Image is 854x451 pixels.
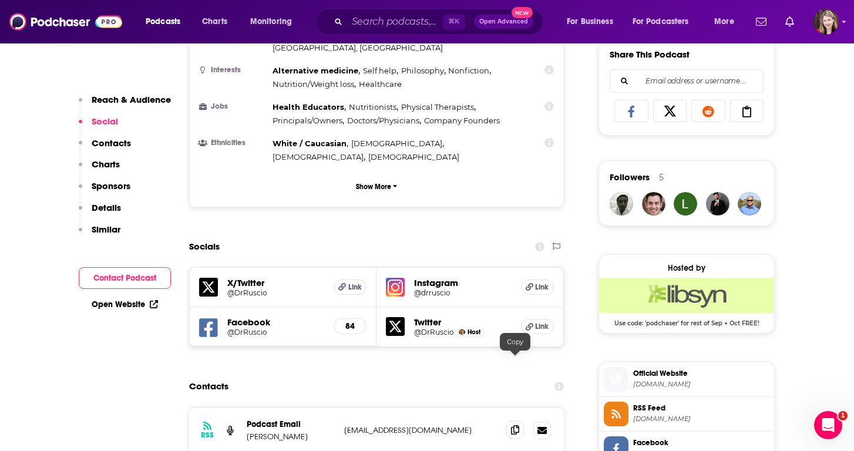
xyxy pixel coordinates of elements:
[347,114,421,127] span: ,
[368,152,459,161] span: [DEMOGRAPHIC_DATA]
[443,14,465,29] span: ⌘ K
[512,7,533,18] span: New
[730,100,764,122] a: Copy Link
[189,235,220,258] h2: Socials
[401,66,444,75] span: Philosophy
[535,322,549,331] span: Link
[814,411,842,439] iframe: Intercom live chat
[92,94,171,105] p: Reach & Audience
[194,12,234,31] a: Charts
[273,152,364,161] span: [DEMOGRAPHIC_DATA]
[79,159,120,180] button: Charts
[610,192,633,216] img: assuti_101
[614,100,648,122] a: Share on Facebook
[92,202,121,213] p: Details
[227,277,324,288] h5: X/Twitter
[79,267,171,289] button: Contact Podcast
[674,192,697,216] img: BMW335i
[500,333,530,351] div: Copy
[146,14,180,30] span: Podcasts
[610,171,650,183] span: Followers
[79,116,118,137] button: Social
[273,66,358,75] span: Alternative medicine
[201,430,214,440] h3: RSS
[351,137,444,150] span: ,
[356,183,391,191] p: Show More
[714,14,734,30] span: More
[273,78,356,91] span: ,
[414,328,454,336] a: @DrRuscio
[79,180,130,202] button: Sponsors
[199,66,268,74] h3: Interests
[414,277,512,288] h5: Instagram
[633,437,769,448] span: Facebook
[633,415,769,423] span: drruscio.libsyn.com
[92,137,131,149] p: Contacts
[751,12,771,32] a: Show notifications dropdown
[813,9,839,35] img: User Profile
[359,79,402,89] span: Healthcare
[401,64,446,78] span: ,
[738,192,761,216] img: Drpete
[642,192,665,216] img: taylor.30.1.93.william
[610,69,764,93] div: Search followers
[813,9,839,35] span: Logged in as galaxygirl
[250,14,292,30] span: Monitoring
[273,116,342,125] span: Principals/Owners
[386,278,405,297] img: iconImage
[189,375,228,398] h2: Contacts
[347,116,419,125] span: Doctors/Physicians
[137,12,196,31] button: open menu
[599,278,774,326] a: Libsyn Deal: Use code: 'podchaser' for rest of Sep + Oct FREE!
[242,12,307,31] button: open menu
[9,11,122,33] a: Podchaser - Follow, Share and Rate Podcasts
[474,15,533,29] button: Open AdvancedNew
[559,12,628,31] button: open menu
[535,282,549,292] span: Link
[620,70,754,92] input: Email address or username...
[401,102,474,112] span: Physical Therapists
[227,328,324,336] h5: @DrRuscio
[659,172,664,183] div: 5
[273,139,347,148] span: White / Caucasian
[349,102,396,112] span: Nutritionists
[247,432,335,442] p: [PERSON_NAME]
[199,139,268,147] h3: Ethnicities
[227,317,324,328] h5: Facebook
[521,280,554,295] a: Link
[610,49,690,60] h3: Share This Podcast
[334,280,367,295] a: Link
[79,202,121,224] button: Details
[273,100,346,114] span: ,
[202,14,227,30] span: Charts
[625,12,706,31] button: open menu
[706,192,729,216] img: JohirMia
[838,411,848,420] span: 1
[459,329,465,335] img: Dr. Michael Ruscio
[347,12,443,31] input: Search podcasts, credits, & more...
[344,425,497,435] p: [EMAIL_ADDRESS][DOMAIN_NAME]
[424,116,500,125] span: Company Founders
[273,79,354,89] span: Nutrition/Weight loss
[92,299,158,309] a: Open Website
[604,402,769,426] a: RSS Feed[DOMAIN_NAME]
[363,66,396,75] span: Self help
[92,116,118,127] p: Social
[414,317,512,328] h5: Twitter
[604,367,769,392] a: Official Website[DOMAIN_NAME]
[468,328,480,336] span: Host
[567,14,613,30] span: For Business
[199,176,554,197] button: Show More
[79,224,120,245] button: Similar
[706,12,749,31] button: open menu
[479,19,528,25] span: Open Advanced
[227,288,324,297] a: @DrRuscio
[633,403,769,413] span: RSS Feed
[273,64,360,78] span: ,
[344,321,357,331] h5: 84
[273,150,365,164] span: ,
[599,263,774,273] div: Hosted by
